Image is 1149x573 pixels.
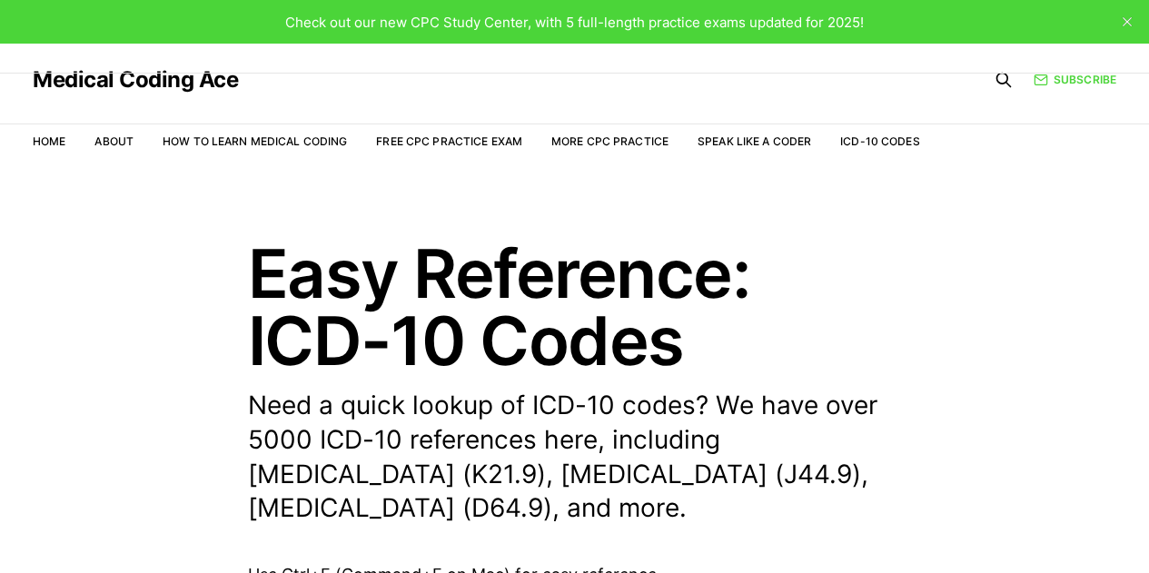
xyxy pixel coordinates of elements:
[163,134,347,148] a: How to Learn Medical Coding
[33,134,65,148] a: Home
[840,134,919,148] a: ICD-10 Codes
[1113,7,1142,36] button: close
[853,484,1149,573] iframe: portal-trigger
[285,14,864,31] span: Check out our new CPC Study Center, with 5 full-length practice exams updated for 2025!
[248,240,902,374] h1: Easy Reference: ICD-10 Codes
[376,134,522,148] a: Free CPC Practice Exam
[551,134,669,148] a: More CPC Practice
[1034,71,1116,88] a: Subscribe
[94,134,134,148] a: About
[33,69,238,91] a: Medical Coding Ace
[698,134,811,148] a: Speak Like a Coder
[248,389,902,526] p: Need a quick lookup of ICD-10 codes? We have over 5000 ICD-10 references here, including [MEDICAL...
